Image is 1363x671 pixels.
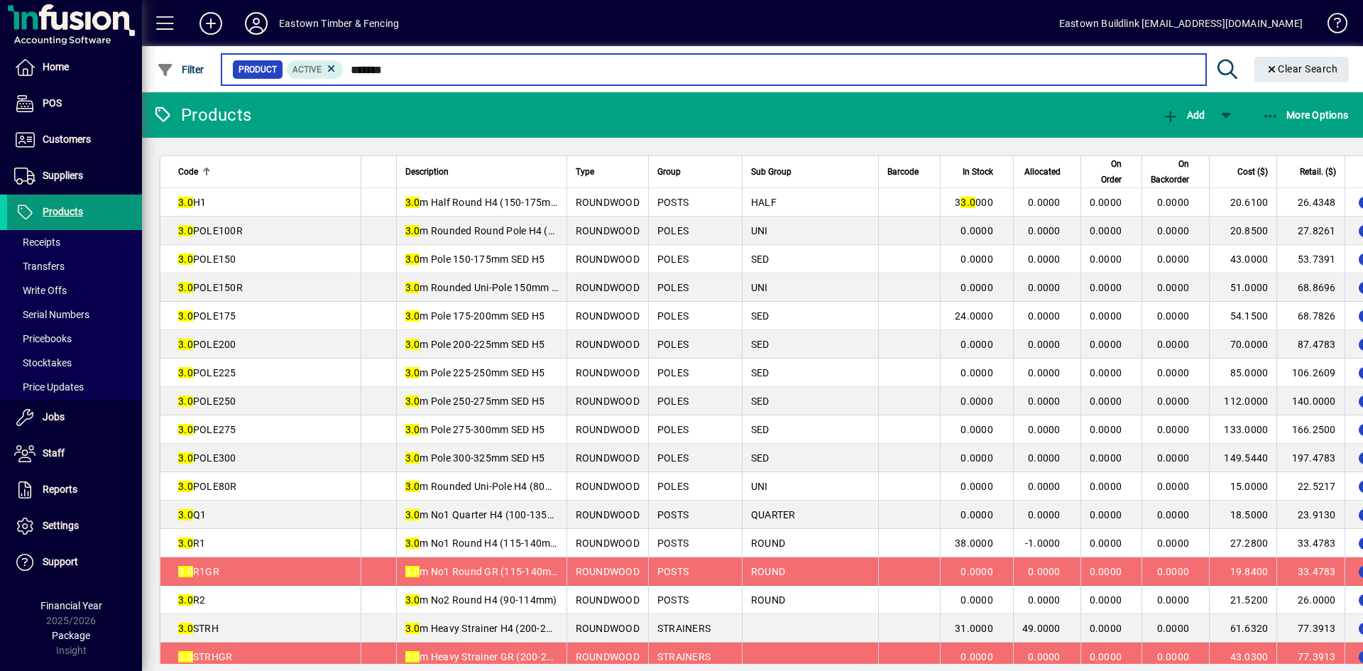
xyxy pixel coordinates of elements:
span: Package [52,630,90,641]
span: POLE150R [178,282,243,293]
span: POLE250 [178,395,236,407]
span: -1.0000 [1025,538,1061,549]
td: 77.3913 [1276,643,1344,671]
span: Group [657,164,681,180]
td: 26.0000 [1276,586,1344,614]
td: 43.0000 [1209,245,1276,273]
em: 3.0 [178,339,193,350]
span: Add [1162,109,1205,121]
span: POLE150 [178,253,236,265]
span: m Rounded Round Pole H4 (100mm) [405,225,587,236]
span: ROUNDWOOD [576,197,640,208]
span: 0.0000 [1028,509,1061,520]
span: SED [751,367,770,378]
span: 0.0000 [960,424,993,435]
td: 20.6100 [1209,188,1276,217]
span: ROUNDWOOD [576,509,640,520]
span: 0.0000 [1090,424,1122,435]
span: POSTS [657,594,689,606]
div: Code [178,164,352,180]
em: 3.0 [178,395,193,407]
span: 0.0000 [1157,651,1190,662]
span: ROUNDWOOD [576,339,640,350]
span: ROUNDWOOD [576,452,640,464]
td: 20.8500 [1209,217,1276,245]
span: 3 000 [955,197,993,208]
span: 0.0000 [1157,367,1190,378]
span: Staff [43,447,65,459]
span: Filter [157,64,204,75]
span: Suppliers [43,170,83,181]
em: 3.0 [178,538,193,549]
button: Clear [1254,57,1350,82]
span: Allocated [1024,164,1061,180]
span: m Pole 150-175mm SED H5 [405,253,545,265]
span: 0.0000 [1090,651,1122,662]
span: m Heavy Strainer GR (200-225mm) [405,651,580,662]
td: 68.7826 [1276,302,1344,330]
span: Write Offs [14,285,67,296]
span: Q1 [178,509,206,520]
em: 3.0 [178,253,193,265]
span: Retail. ($) [1300,164,1336,180]
em: 3.0 [405,339,420,350]
div: Sub Group [751,164,870,180]
span: Reports [43,484,77,495]
span: 0.0000 [1028,452,1061,464]
td: 166.2500 [1276,415,1344,444]
a: Support [7,545,142,580]
span: UNI [751,282,768,293]
span: 31.0000 [955,623,993,634]
span: 0.0000 [1028,424,1061,435]
span: 0.0000 [1028,225,1061,236]
td: 33.4783 [1276,529,1344,557]
span: Price Updates [14,381,84,393]
span: POSTS [657,566,689,577]
span: ROUNDWOOD [576,651,640,662]
span: ROUNDWOOD [576,594,640,606]
span: 0.0000 [1090,452,1122,464]
td: 77.3913 [1276,614,1344,643]
span: m Pole 200-225mm SED H5 [405,339,545,350]
span: 0.0000 [1157,197,1190,208]
span: Transfers [14,261,65,272]
span: In Stock [963,164,993,180]
span: ROUND [751,594,785,606]
span: POLES [657,282,689,293]
td: 27.8261 [1276,217,1344,245]
a: Stocktakes [7,351,142,375]
span: m Pole 300-325mm SED H5 [405,452,545,464]
span: POLES [657,452,689,464]
span: ROUNDWOOD [576,367,640,378]
em: 3.0 [178,509,193,520]
span: POLE100R [178,225,243,236]
div: Eastown Timber & Fencing [279,12,399,35]
span: 0.0000 [1157,623,1190,634]
button: Profile [234,11,279,36]
span: 0.0000 [1028,651,1061,662]
span: ROUNDWOOD [576,282,640,293]
span: POLES [657,367,689,378]
span: POLE80R [178,481,237,492]
em: 3.0 [178,424,193,435]
span: 0.0000 [1090,225,1122,236]
div: Barcode [887,164,931,180]
span: ROUNDWOOD [576,225,640,236]
span: SED [751,339,770,350]
em: 3.0 [178,225,193,236]
span: 49.0000 [1022,623,1061,634]
span: POSTS [657,197,689,208]
span: m No1 Quarter H4 (100-135mm) [405,509,569,520]
td: 70.0000 [1209,330,1276,359]
span: ROUNDWOOD [576,538,640,549]
span: 0.0000 [1090,367,1122,378]
span: STRHGR [178,651,232,662]
span: POLES [657,481,689,492]
td: 140.0000 [1276,387,1344,415]
span: Receipts [14,236,60,248]
td: 33.4783 [1276,557,1344,586]
span: ROUNDWOOD [576,424,640,435]
span: 0.0000 [1157,424,1190,435]
span: 0.0000 [960,594,993,606]
span: 0.0000 [1090,509,1122,520]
